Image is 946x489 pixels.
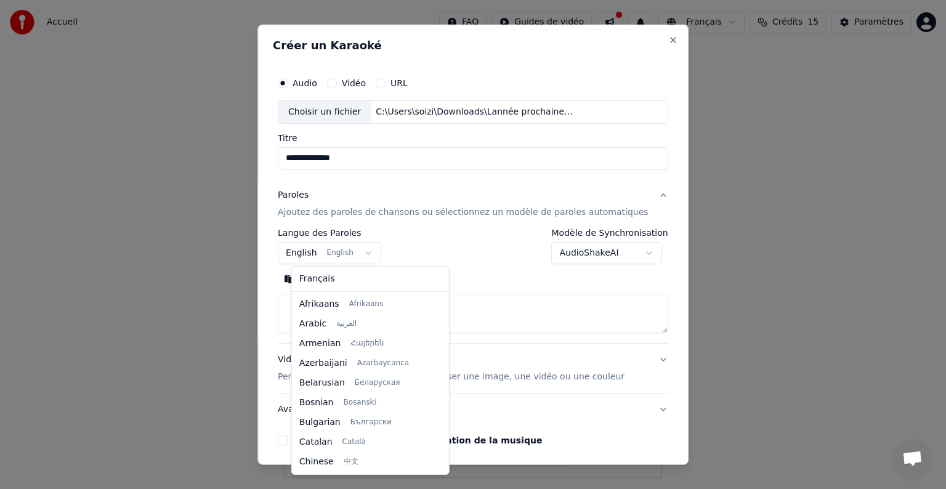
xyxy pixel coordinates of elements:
span: Armenian [299,337,341,350]
span: العربية [336,319,357,329]
span: Afrikaans [349,299,384,309]
span: Catalan [299,436,333,448]
span: Arabic [299,318,326,330]
span: Azerbaijani [299,357,347,370]
span: Belarusian [299,377,345,389]
span: Azərbaycanca [357,358,409,368]
span: Bosanski [343,398,376,408]
span: Afrikaans [299,298,339,310]
span: Bosnian [299,397,334,409]
span: Chinese [299,456,334,468]
span: Հայերեն [350,339,384,349]
span: Bulgarian [299,416,341,429]
span: Català [342,437,366,447]
span: Français [299,273,335,285]
span: Български [350,418,392,427]
span: Беларуская [355,378,400,388]
span: 中文 [344,457,358,467]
